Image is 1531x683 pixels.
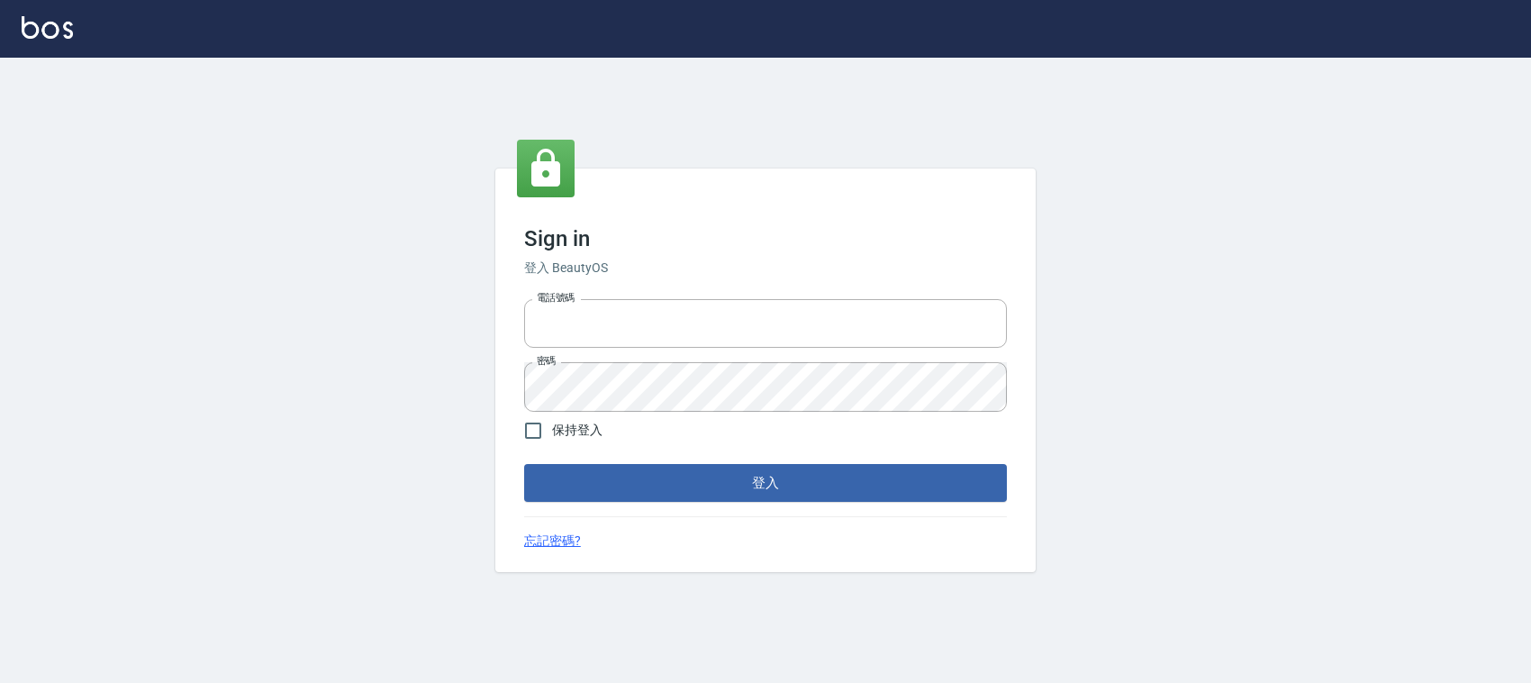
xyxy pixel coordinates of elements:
h3: Sign in [524,226,1007,251]
img: Logo [22,16,73,39]
h6: 登入 BeautyOS [524,259,1007,278]
label: 電話號碼 [537,291,575,305]
button: 登入 [524,464,1007,502]
label: 密碼 [537,354,556,368]
a: 忘記密碼? [524,532,581,551]
span: 保持登入 [552,421,602,440]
